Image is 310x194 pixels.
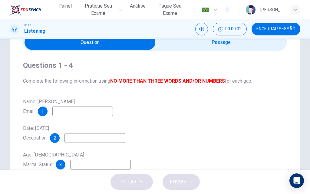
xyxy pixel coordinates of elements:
[58,2,72,10] span: Painel
[10,4,41,16] img: EduSynch logo
[202,8,209,12] img: pt
[127,1,148,19] a: Análise
[23,99,75,114] span: Name: [PERSON_NAME] Email:
[55,1,75,12] button: Painel
[80,2,117,17] span: Pratique seu exame
[130,2,146,10] span: Análise
[24,28,45,35] h1: Listening
[289,173,304,188] div: Open Intercom Messenger
[110,78,225,84] b: NO MORE THAN THREE WORDS AND/OR NUMBERS
[153,2,187,17] span: Pague Seu Exame
[252,23,300,35] button: Encerrar Sessão
[246,5,256,15] img: Profile picture
[59,163,62,167] span: 3
[23,125,49,141] span: Date: [DATE] Occupation:
[77,1,125,19] button: Pratique seu exame
[23,152,84,167] span: Age: [DEMOGRAPHIC_DATA] Marital Status:
[10,4,55,16] a: EduSynch logo
[256,27,295,31] span: Encerrar Sessão
[23,61,287,70] h4: Questions 1 - 4
[213,23,247,35] div: Esconder
[24,23,31,28] span: IELTS
[195,23,208,35] div: Silenciar
[127,1,148,12] button: Análise
[23,77,287,85] span: Complete the following information using for each gap.
[150,1,190,19] button: Pague Seu Exame
[213,23,247,35] button: 00:00:02
[41,109,44,113] span: 1
[260,6,283,13] div: [PERSON_NAME] RIGUES [PERSON_NAME] [PERSON_NAME]
[54,136,56,140] span: 2
[225,27,242,31] span: 00:00:02
[55,1,75,19] a: Painel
